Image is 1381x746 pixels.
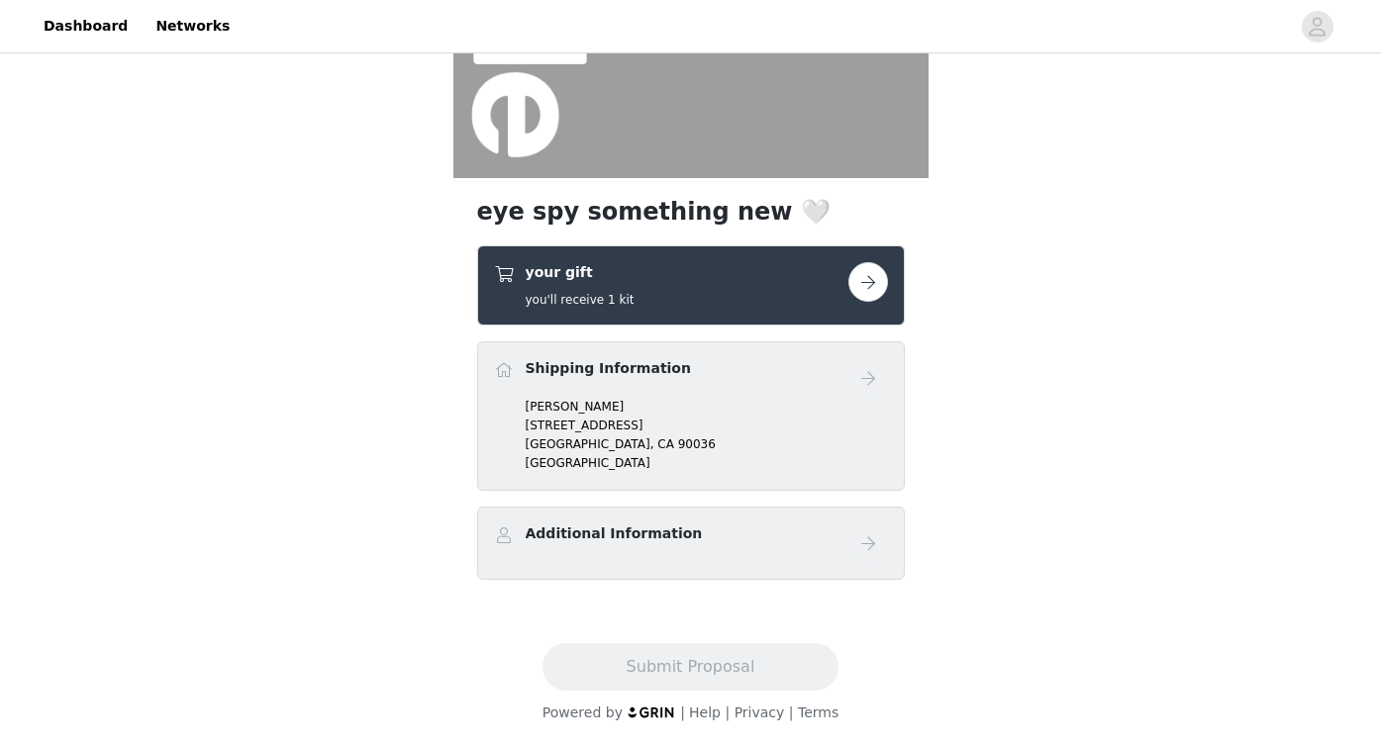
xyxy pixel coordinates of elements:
[144,4,242,48] a: Networks
[477,341,905,491] div: Shipping Information
[657,437,674,451] span: CA
[725,704,730,720] span: |
[526,454,888,472] p: [GEOGRAPHIC_DATA]
[526,523,703,544] h4: Additional Information
[526,291,635,309] h5: you'll receive 1 kit
[477,194,905,230] h1: eye spy something new 🤍
[543,643,838,691] button: Submit Proposal
[1308,11,1327,43] div: avatar
[32,4,140,48] a: Dashboard
[798,704,838,720] a: Terms
[680,704,685,720] span: |
[526,417,888,434] p: [STREET_ADDRESS]
[735,704,785,720] a: Privacy
[526,262,635,283] h4: your gift
[477,507,905,580] div: Additional Information
[526,437,654,451] span: [GEOGRAPHIC_DATA],
[477,245,905,326] div: your gift
[627,705,676,718] img: logo
[789,704,794,720] span: |
[526,398,888,416] p: [PERSON_NAME]
[526,358,691,379] h4: Shipping Information
[689,704,721,720] a: Help
[678,437,716,451] span: 90036
[543,704,623,720] span: Powered by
